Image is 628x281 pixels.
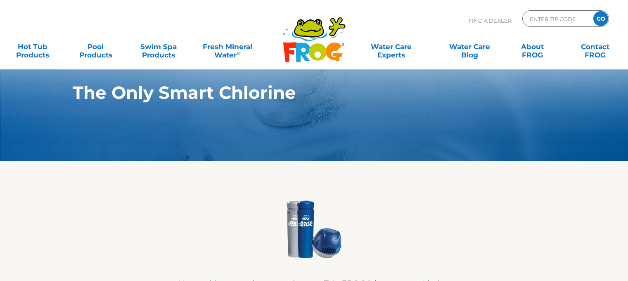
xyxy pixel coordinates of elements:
input: GO [593,11,608,26]
a: Hot TubProducts [8,38,57,55]
a: ContactFROG [571,38,620,55]
a: Water CareExperts [351,38,431,55]
a: Fresh MineralWater∞ [197,38,258,55]
h1: The Only Smart Chlorine [73,83,517,102]
a: Swim SpaProducts [134,38,183,55]
input: Zip Code Form [529,13,585,25]
a: AboutFROG [508,38,557,55]
a: Water CareBlog [445,38,494,55]
sup: ∞ [237,50,240,56]
p: Find A Dealer [469,10,512,31]
a: PoolProducts [71,38,120,55]
img: @ease & Inline [283,198,345,260]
